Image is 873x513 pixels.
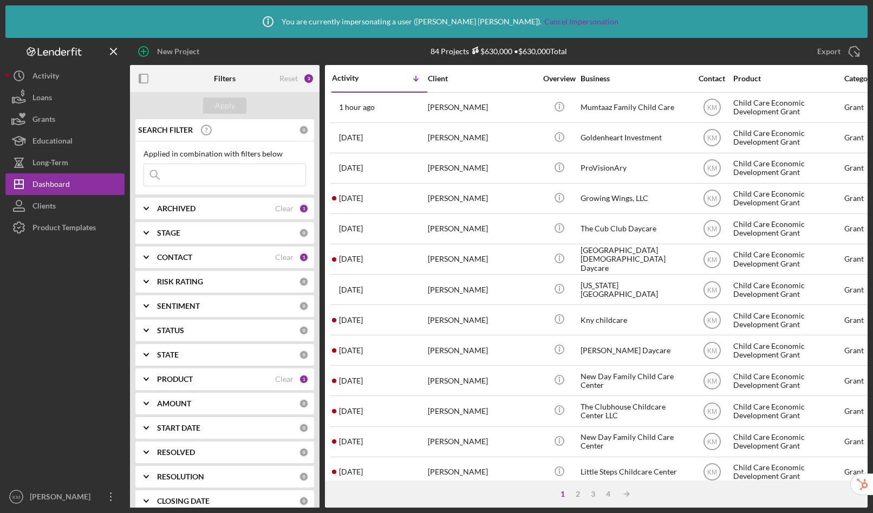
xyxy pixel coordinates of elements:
[428,74,536,83] div: Client
[428,215,536,243] div: [PERSON_NAME]
[214,74,236,83] b: Filters
[157,472,204,481] b: RESOLUTION
[5,108,125,130] button: Grants
[733,306,842,334] div: Child Care Economic Development Grant
[299,472,309,482] div: 0
[339,285,363,294] time: 2025-07-17 04:29
[570,490,585,498] div: 2
[339,103,375,112] time: 2025-09-16 20:05
[299,204,309,213] div: 1
[130,41,210,62] button: New Project
[581,275,689,304] div: [US_STATE][GEOGRAPHIC_DATA]
[32,173,70,198] div: Dashboard
[5,130,125,152] button: Educational
[733,336,842,365] div: Child Care Economic Development Grant
[157,350,179,359] b: STATE
[157,302,200,310] b: SENTIMENT
[32,217,96,241] div: Product Templates
[707,377,717,385] text: KM
[431,47,567,56] div: 84 Projects • $630,000 Total
[157,229,180,237] b: STAGE
[5,217,125,238] button: Product Templates
[5,173,125,195] button: Dashboard
[299,423,309,433] div: 0
[539,74,579,83] div: Overview
[707,256,717,263] text: KM
[733,215,842,243] div: Child Care Economic Development Grant
[5,65,125,87] button: Activity
[299,374,309,384] div: 1
[581,215,689,243] div: The Cub Club Daycare
[581,306,689,334] div: Kny childcare
[157,41,199,62] div: New Project
[5,87,125,108] button: Loans
[203,98,246,114] button: Apply
[707,165,717,172] text: KM
[275,253,294,262] div: Clear
[275,204,294,213] div: Clear
[339,376,363,385] time: 2025-07-17 02:44
[12,494,20,500] text: KM
[428,245,536,274] div: [PERSON_NAME]
[581,245,689,274] div: [GEOGRAPHIC_DATA][DEMOGRAPHIC_DATA] Daycare
[339,346,363,355] time: 2025-07-17 03:45
[581,397,689,425] div: The Clubhouse Childcare Center LLC
[733,184,842,213] div: Child Care Economic Development Grant
[32,130,73,154] div: Educational
[581,458,689,486] div: Little Steps Childcare Center
[581,124,689,152] div: Goldenheart Investment
[5,195,125,217] a: Clients
[339,224,363,233] time: 2025-08-19 18:43
[733,245,842,274] div: Child Care Economic Development Grant
[733,366,842,395] div: Child Care Economic Development Grant
[733,397,842,425] div: Child Care Economic Development Grant
[299,252,309,262] div: 1
[428,427,536,456] div: [PERSON_NAME]
[299,228,309,238] div: 0
[339,467,363,476] time: 2025-07-17 00:53
[428,154,536,183] div: [PERSON_NAME]
[157,399,191,408] b: AMOUNT
[32,87,52,111] div: Loans
[339,437,363,446] time: 2025-07-17 01:37
[157,448,195,457] b: RESOLVED
[299,350,309,360] div: 0
[332,74,380,82] div: Activity
[428,124,536,152] div: [PERSON_NAME]
[428,306,536,334] div: [PERSON_NAME]
[581,427,689,456] div: New Day Family Child Care Center
[707,225,717,233] text: KM
[32,108,55,133] div: Grants
[157,326,184,335] b: STATUS
[707,286,717,294] text: KM
[733,93,842,122] div: Child Care Economic Development Grant
[299,125,309,135] div: 0
[339,316,363,324] time: 2025-07-17 03:58
[585,490,601,498] div: 3
[299,301,309,311] div: 0
[707,408,717,415] text: KM
[157,277,203,286] b: RISK RATING
[707,104,717,112] text: KM
[339,194,363,203] time: 2025-08-19 19:35
[299,496,309,506] div: 0
[32,195,56,219] div: Clients
[299,277,309,287] div: 0
[27,486,97,510] div: [PERSON_NAME]
[601,490,616,498] div: 4
[581,93,689,122] div: Mumtaaz Family Child Care
[299,447,309,457] div: 0
[581,366,689,395] div: New Day Family Child Care Center
[144,150,306,158] div: Applied in combination with filters below
[692,74,732,83] div: Contact
[707,316,717,324] text: KM
[5,152,125,173] button: Long-Term
[157,497,210,505] b: CLOSING DATE
[733,74,842,83] div: Product
[581,336,689,365] div: [PERSON_NAME] Daycare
